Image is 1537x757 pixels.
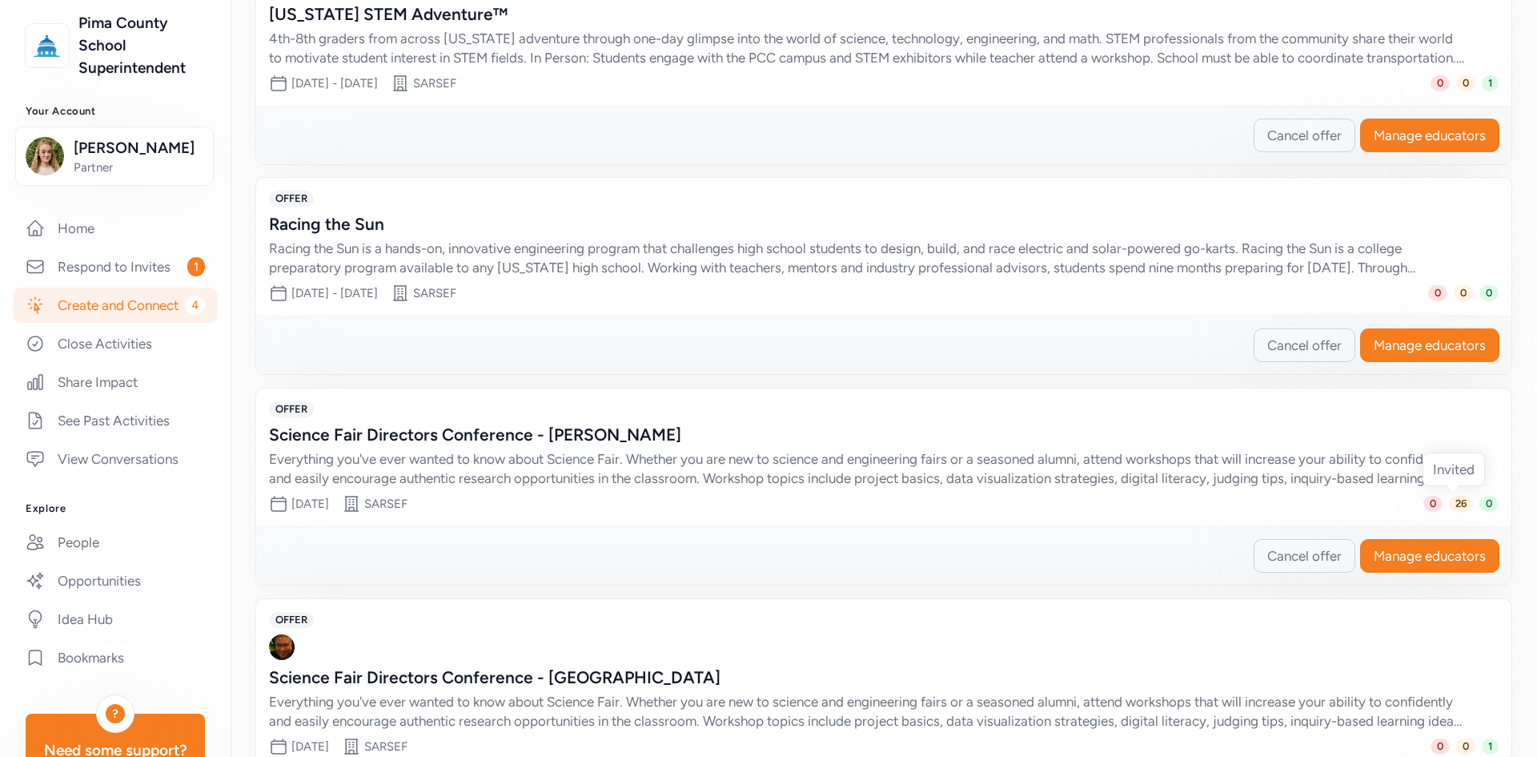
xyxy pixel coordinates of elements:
[1254,539,1355,573] button: Cancel offer
[30,28,65,63] img: logo
[185,296,205,315] span: 4
[1482,75,1499,91] span: 1
[1360,328,1499,362] button: Manage educators
[187,257,205,276] span: 1
[291,76,378,91] span: [DATE] - [DATE]
[15,127,214,186] button: [PERSON_NAME]Partner
[269,213,1467,236] div: Racing the Sun
[364,496,407,512] div: SARSEF
[269,239,1467,277] div: Racing the Sun is a hands-on, innovative engineering program that challenges high school students...
[74,159,203,175] span: Partner
[1254,119,1355,152] button: Cancel offer
[269,424,1467,446] div: Science Fair Directors Conference - [PERSON_NAME]
[1433,460,1475,479] div: Invited
[291,286,378,300] span: [DATE] - [DATE]
[106,704,125,723] div: ?
[1374,336,1486,355] span: Manage educators
[74,137,203,159] span: [PERSON_NAME]
[1423,496,1443,512] span: 0
[26,502,205,515] h3: Explore
[413,75,456,91] div: SARSEF
[1431,739,1450,755] span: 0
[13,563,218,598] a: Opportunities
[1267,126,1342,145] span: Cancel offer
[1374,546,1486,566] span: Manage educators
[13,249,218,284] a: Respond to Invites1
[13,441,218,477] a: View Conversations
[1267,336,1342,355] span: Cancel offer
[1456,75,1475,91] span: 0
[269,29,1467,67] div: 4th-8th graders from across [US_STATE] adventure through one-day glimpse into the world of scienc...
[13,211,218,246] a: Home
[13,326,218,361] a: Close Activities
[1374,126,1486,145] span: Manage educators
[1431,75,1450,91] span: 0
[269,191,314,207] span: OFFER
[1482,739,1499,755] span: 1
[269,692,1467,731] div: Everything you've ever wanted to know about Science Fair. Whether you are new to science and engi...
[13,602,218,637] a: Idea Hub
[26,105,205,118] h3: Your Account
[1254,328,1355,362] button: Cancel offer
[269,3,1467,26] div: [US_STATE] STEM Adventure™
[1479,496,1499,512] span: 0
[291,497,329,511] span: [DATE]
[291,739,329,754] span: [DATE]
[413,285,456,301] div: SARSEF
[1479,285,1499,301] span: 0
[13,364,218,400] a: Share Impact
[364,739,407,755] div: SARSEF
[269,449,1467,488] div: Everything you've ever wanted to know about Science Fair. Whether you are new to science and engi...
[1360,539,1499,573] button: Manage educators
[1428,285,1447,301] span: 0
[1449,496,1473,512] span: 26
[1360,119,1499,152] button: Manage educators
[269,634,295,660] img: Avatar
[269,401,314,417] span: OFFER
[13,288,218,323] a: Create and Connect4
[13,403,218,438] a: See Past Activities
[13,640,218,675] a: Bookmarks
[269,612,314,628] span: OFFER
[78,12,205,79] a: Pima County School Superintendent
[269,666,1467,689] div: Science Fair Directors Conference - [GEOGRAPHIC_DATA]
[1454,285,1473,301] span: 0
[1267,546,1342,566] span: Cancel offer
[1456,739,1475,755] span: 0
[13,525,218,560] a: People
